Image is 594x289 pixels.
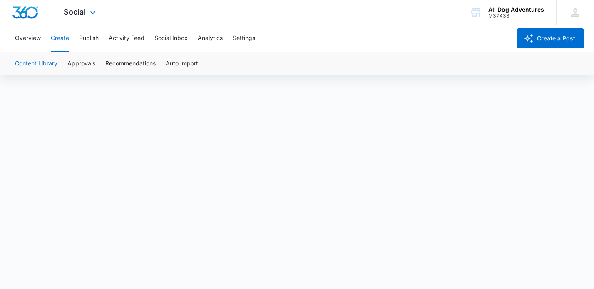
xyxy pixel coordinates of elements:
button: Activity Feed [109,25,144,52]
button: Settings [233,25,255,52]
button: Content Library [15,52,57,75]
button: Auto Import [166,52,198,75]
button: Create [51,25,69,52]
div: account name [488,6,544,13]
button: Create a Post [517,28,584,48]
button: Social Inbox [154,25,188,52]
span: Social [64,8,86,16]
button: Recommendations [105,52,156,75]
button: Approvals [67,52,95,75]
button: Overview [15,25,41,52]
div: account id [488,13,544,19]
button: Publish [79,25,99,52]
button: Analytics [198,25,223,52]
